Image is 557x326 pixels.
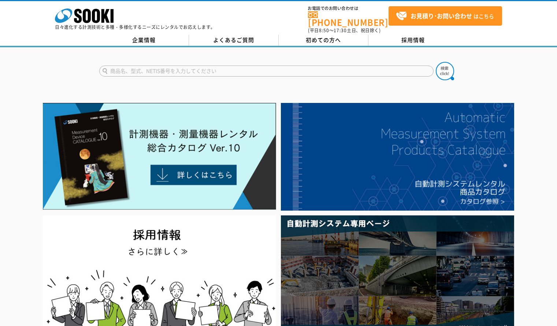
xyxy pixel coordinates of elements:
span: お電話でのお問い合わせは [308,6,389,11]
a: 企業情報 [99,35,189,46]
a: 採用情報 [368,35,458,46]
a: よくあるご質問 [189,35,279,46]
span: 初めての方へ [306,36,341,44]
img: Catalog Ver10 [43,103,276,210]
a: [PHONE_NUMBER] [308,11,389,26]
strong: お見積り･お問い合わせ [411,11,472,20]
span: 17:30 [334,27,347,34]
span: はこちら [396,11,494,22]
img: 自動計測システムカタログ [281,103,514,211]
span: 8:50 [319,27,329,34]
p: 日々進化する計測技術と多種・多様化するニーズにレンタルでお応えします。 [55,25,215,29]
input: 商品名、型式、NETIS番号を入力してください [99,66,434,77]
span: (平日 ～ 土日、祝日除く) [308,27,380,34]
a: 初めての方へ [279,35,368,46]
img: btn_search.png [436,62,454,80]
a: お見積り･お問い合わせはこちら [389,6,502,26]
